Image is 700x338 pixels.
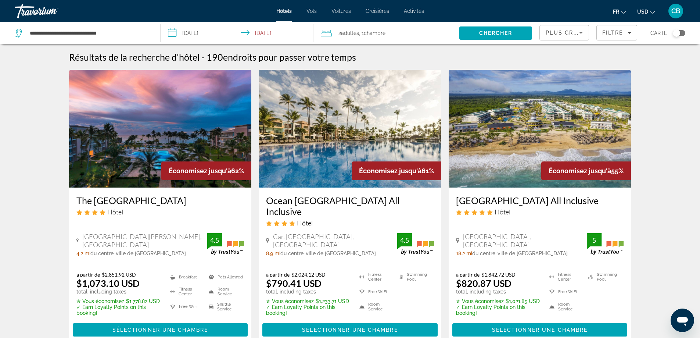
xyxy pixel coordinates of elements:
button: Sélectionner une chambre [73,323,248,337]
mat-select: Sort by [546,28,583,37]
button: Sélectionner une chambre [262,323,438,337]
iframe: Bouton de lancement de la fenêtre de messagerie [671,309,694,332]
a: Croisières [366,8,389,14]
div: 4 star Hotel [76,208,244,216]
p: total, including taxes [76,289,161,295]
li: Room Service [356,301,395,312]
img: Ocean Blue & Sand Beach Resort All Inclusive [259,70,441,188]
span: Vols [306,8,317,14]
span: Sélectionner une chambre [492,327,588,333]
li: Fitness Center [166,286,205,297]
li: Breakfast [166,271,205,282]
span: 18.2 mi [456,250,472,256]
li: Fitness Center [546,271,585,282]
p: ✓ Earn Loyalty Points on this booking! [456,304,540,316]
li: Free WiFi [546,286,585,297]
span: 4.2 mi [76,250,90,256]
span: 2 [338,28,359,38]
button: Sélectionner une chambre [452,323,628,337]
h2: 190 [207,51,356,63]
del: $2,851.92 USD [102,271,136,278]
a: Voitures [331,8,351,14]
span: [GEOGRAPHIC_DATA][PERSON_NAME], [GEOGRAPHIC_DATA] [82,232,207,249]
a: Travorium [15,1,88,21]
span: fr [613,9,619,15]
div: 61% [352,161,441,180]
span: Économisez jusqu'à [169,167,231,175]
p: ✓ Earn Loyalty Points on this booking! [266,304,350,316]
div: 4.5 [397,236,412,245]
span: Adultes [341,30,359,36]
button: Filters [596,25,637,40]
a: Sélectionner une chambre [452,325,628,333]
span: endroits pour passer votre temps [223,51,356,63]
span: ✮ Vous économisez [76,298,124,304]
p: $1,233.71 USD [266,298,350,304]
li: Room Service [546,301,585,312]
a: [GEOGRAPHIC_DATA] All Inclusive [456,195,624,206]
ins: $820.87 USD [456,278,511,289]
span: USD [637,9,648,15]
span: du centre-ville de [GEOGRAPHIC_DATA] [90,250,186,256]
span: Économisez jusqu'à [359,167,421,175]
span: Hôtel [297,219,313,227]
span: CB [671,7,680,15]
li: Fitness Center [356,271,395,282]
span: Économisez jusqu'à [549,167,611,175]
span: a partir de [76,271,100,278]
li: Swimming Pool [395,271,434,282]
input: Search hotel destination [29,28,149,39]
span: Hôtel [107,208,123,216]
del: $1,842.72 USD [481,271,516,278]
li: Room Service [205,286,244,297]
ins: $1,073.10 USD [76,278,140,289]
li: Swimming Pool [585,271,624,282]
p: total, including taxes [266,289,350,295]
span: Car. [GEOGRAPHIC_DATA], [GEOGRAPHIC_DATA] [273,232,397,249]
img: The Westin Puntacana Resort [69,70,252,188]
a: Sélectionner une chambre [262,325,438,333]
div: 5 [587,236,602,245]
p: ✓ Earn Loyalty Points on this booking! [76,304,161,316]
span: Chambre [364,30,385,36]
a: Sélectionner une chambre [73,325,248,333]
span: a partir de [266,271,290,278]
div: 5 star Hotel [456,208,624,216]
a: Activités [404,8,424,14]
span: Plus grandes économies [546,30,633,36]
span: du centre-ville de [GEOGRAPHIC_DATA] [280,250,376,256]
h1: Résultats de la recherche d'hôtel [69,51,200,63]
span: Hôtel [495,208,510,216]
div: 55% [541,161,631,180]
img: Ocean El Faro Resort All Inclusive [449,70,631,188]
div: 4 star Hotel [266,219,434,227]
span: Carte [650,28,667,38]
p: total, including taxes [456,289,540,295]
button: Travelers: 2 adults, 0 children [313,22,459,44]
img: TrustYou guest rating badge [207,233,244,255]
ins: $790.41 USD [266,278,322,289]
span: Sélectionner une chambre [112,327,208,333]
button: User Menu [666,3,685,19]
button: Change language [613,6,626,17]
span: ✮ Vous économisez [456,298,504,304]
a: Ocean [GEOGRAPHIC_DATA] All Inclusive [266,195,434,217]
span: [GEOGRAPHIC_DATA], [GEOGRAPHIC_DATA] [463,232,587,249]
button: Select check in and out date [161,22,314,44]
a: Hôtels [276,8,292,14]
a: The [GEOGRAPHIC_DATA] [76,195,244,206]
span: ✮ Vous économisez [266,298,314,304]
span: - [201,51,205,63]
span: , 1 [359,28,385,38]
span: 8.9 mi [266,250,280,256]
span: a partir de [456,271,480,278]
